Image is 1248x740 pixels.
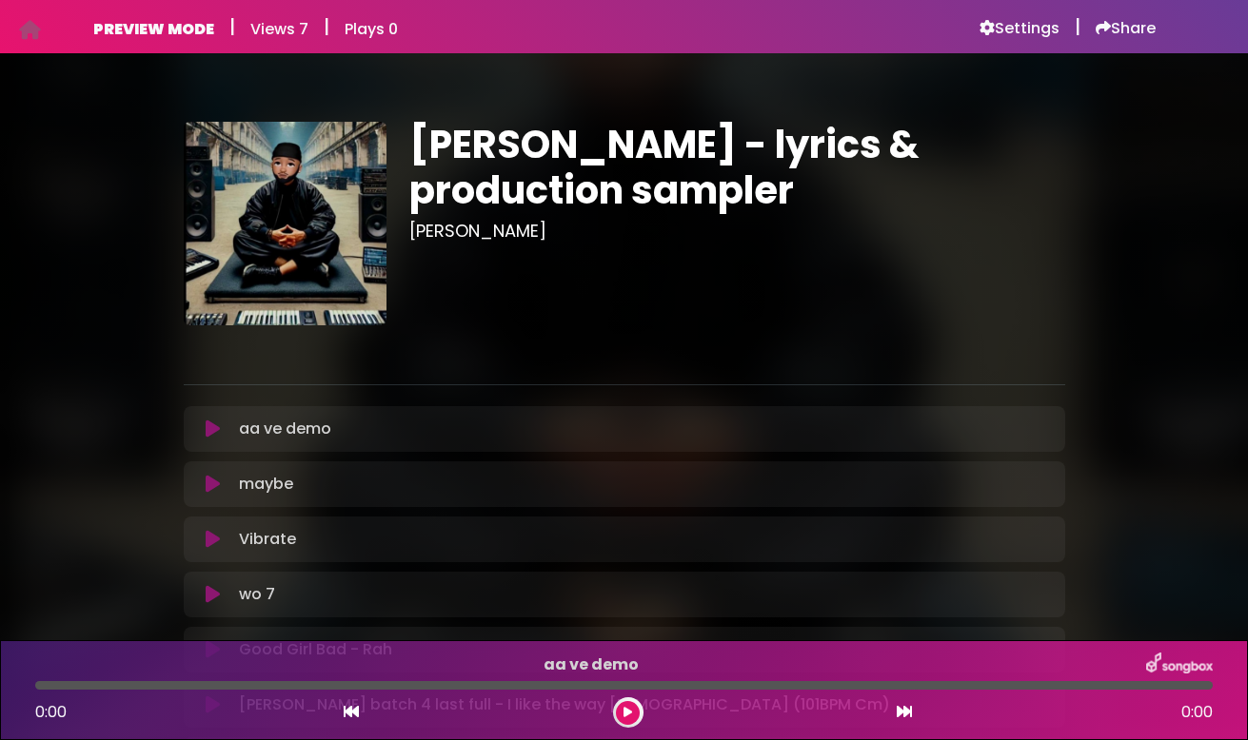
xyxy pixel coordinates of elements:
h1: [PERSON_NAME] - lyrics & production sampler [409,122,1065,213]
p: aa ve demo [35,653,1146,676]
a: Settings [980,19,1060,38]
h5: | [229,15,235,38]
p: wo 7 [239,583,1054,606]
h5: | [324,15,329,38]
h5: | [1075,15,1080,38]
img: songbox-logo-white.png [1146,652,1213,677]
p: maybe [239,473,1054,496]
h6: Plays 0 [345,20,398,38]
p: aa ve demo [239,418,1054,440]
img: eH1wlhrjTzCZHtPldvEQ [184,122,387,325]
span: 0:00 [1181,701,1213,724]
a: Share [1096,19,1156,38]
h6: Views 7 [250,20,308,38]
h3: [PERSON_NAME] [409,221,1065,242]
p: Vibrate [239,528,1054,551]
span: 0:00 [35,701,67,723]
p: Good Girl Bad - Rah [239,638,1054,661]
h6: PREVIEW MODE [93,20,214,38]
